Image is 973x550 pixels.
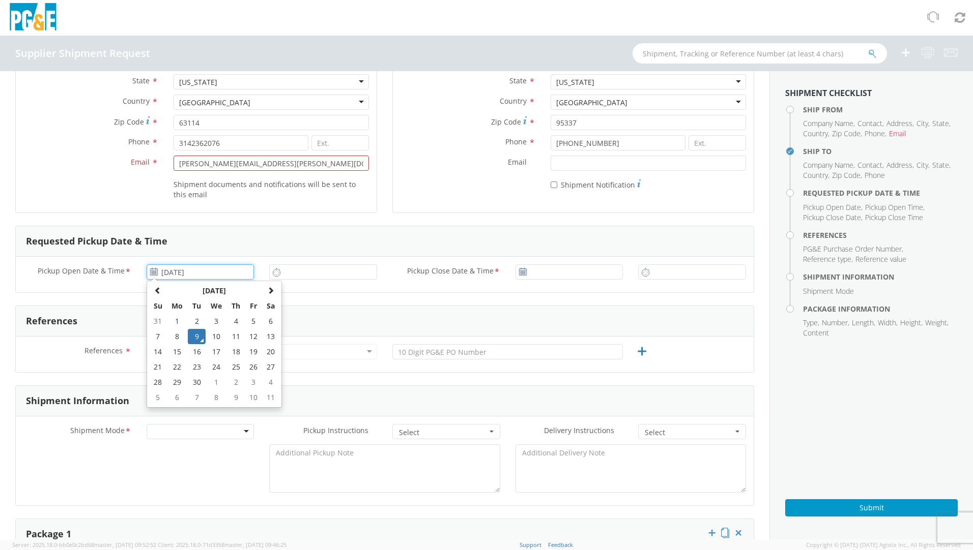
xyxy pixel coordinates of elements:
li: , [886,118,914,129]
td: 3 [206,314,227,329]
td: 7 [149,329,167,344]
button: Select [638,424,746,439]
td: 9 [227,390,245,405]
span: City [917,118,928,128]
span: Company Name [803,118,853,128]
input: Ext. [311,135,369,150]
th: Mo [167,298,188,314]
td: 10 [245,390,262,405]
span: Copyright © [DATE]-[DATE] Agistix Inc., All Rights Reserved [806,541,961,549]
span: Delivery Instructions [544,425,614,435]
span: Country [803,129,828,138]
h4: Supplier Shipment Request [15,48,150,59]
span: Phone [128,137,150,146]
strong: Shipment Checklist [785,87,872,99]
label: Shipment Notification [551,178,641,190]
td: 5 [149,390,167,405]
span: master, [DATE] 09:46:25 [224,541,287,548]
li: , [917,118,930,129]
span: Phone [865,129,885,138]
th: Select Month [167,283,262,298]
li: , [803,129,829,139]
span: Zip Code [832,170,861,180]
span: Pickup Close Time [865,212,923,222]
h4: Requested Pickup Date & Time [803,189,958,197]
td: 28 [149,375,167,390]
li: , [803,254,853,264]
td: 18 [227,344,245,359]
td: 3 [245,375,262,390]
span: Previous Month [154,287,161,294]
td: 20 [262,344,279,359]
a: Support [520,541,541,548]
span: Pickup Open Date [803,202,861,212]
span: Phone [505,137,527,146]
input: 10 Digit PG&E PO Number [392,344,623,359]
span: Content [803,328,829,338]
td: 27 [262,359,279,375]
th: We [206,298,227,314]
td: 23 [188,359,206,375]
div: [GEOGRAPHIC_DATA] [179,98,250,108]
span: Length [852,318,874,327]
span: Client: 2025.18.0-71d3358 [158,541,287,548]
span: Pickup Open Time [865,202,923,212]
span: Shipment Mode [803,286,854,296]
span: Contact [857,118,882,128]
span: Email [889,129,906,138]
li: , [852,318,875,328]
li: , [803,160,855,170]
li: , [803,212,863,223]
h4: Ship To [803,147,958,155]
th: Fr [245,298,262,314]
td: 8 [167,329,188,344]
span: master, [DATE] 09:52:52 [94,541,156,548]
th: Th [227,298,245,314]
h3: Shipment Information [26,396,129,406]
li: , [932,118,951,129]
span: Email [508,157,527,167]
h4: Shipment Information [803,273,958,281]
span: Pickup Close Date & Time [407,266,494,278]
input: Shipment Notification [551,181,557,188]
li: , [803,170,829,180]
td: 7 [188,390,206,405]
li: , [832,129,862,139]
button: Submit [785,499,958,516]
td: 8 [206,390,227,405]
li: , [857,160,884,170]
td: 11 [227,329,245,344]
span: State [932,118,949,128]
td: 30 [188,375,206,390]
li: , [932,160,951,170]
td: 26 [245,359,262,375]
label: Shipment documents and notifications will be sent to this email [174,178,369,200]
h4: References [803,231,958,239]
td: 1 [167,314,188,329]
div: [US_STATE] [556,77,594,87]
span: Zip Code [491,117,521,127]
li: , [857,118,884,129]
td: 17 [206,344,227,359]
td: 4 [227,314,245,329]
td: 1 [206,375,227,390]
td: 16 [188,344,206,359]
span: Height [900,318,921,327]
td: 19 [245,344,262,359]
h4: Package Information [803,305,958,313]
span: Country [500,96,527,106]
td: 12 [245,329,262,344]
td: 15 [167,344,188,359]
div: [US_STATE] [179,77,217,87]
h4: Ship From [803,106,958,113]
li: , [925,318,949,328]
span: Pickup Close Date [803,212,861,222]
div: [GEOGRAPHIC_DATA] [556,98,627,108]
th: Tu [188,298,206,314]
span: City [917,160,928,170]
th: Sa [262,298,279,314]
span: Reference value [855,254,906,264]
td: 14 [149,344,167,359]
td: 21 [149,359,167,375]
span: Select [399,427,487,438]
